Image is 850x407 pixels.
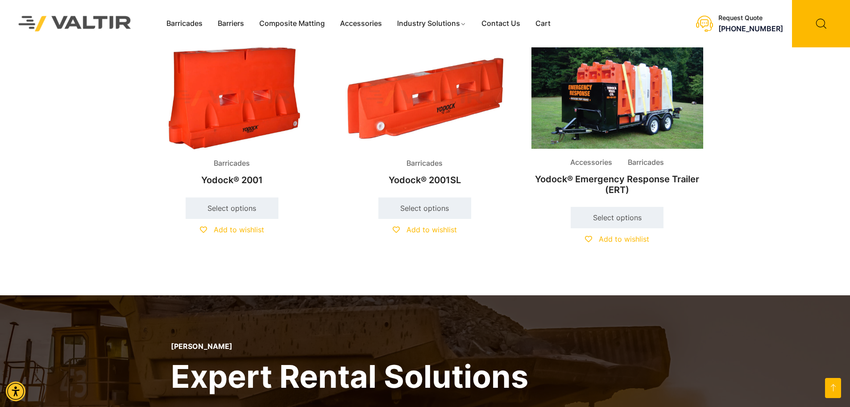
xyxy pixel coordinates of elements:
[207,157,257,170] span: Barricades
[393,225,457,234] a: Add to wishlist
[146,170,318,190] h2: Yodock® 2001
[339,47,510,150] img: Barricades
[531,47,703,200] a: Accessories BarricadesYodock® Emergency Response Trailer (ERT)
[531,169,703,200] h2: Yodock® Emergency Response Trailer (ERT)
[146,47,318,150] img: Barricades
[252,17,332,30] a: Composite Matting
[200,225,264,234] a: Add to wishlist
[400,157,449,170] span: Barricades
[585,235,649,243] a: Add to wishlist
[339,47,510,190] a: BarricadesYodock® 2001SL
[378,197,471,219] a: Select options for “Yodock® 2001SL”
[171,356,528,397] h2: Expert Rental Solutions
[474,17,528,30] a: Contact Us
[214,225,264,234] span: Add to wishlist
[146,47,318,190] a: BarricadesYodock® 2001
[599,235,649,243] span: Add to wishlist
[7,4,143,43] img: Valtir Rentals
[718,14,783,22] div: Request Quote
[390,17,474,30] a: Industry Solutions
[718,24,783,33] a: call (888) 496-3625
[406,225,457,234] span: Add to wishlist
[6,382,25,401] div: Accessibility Menu
[210,17,252,30] a: Barriers
[186,197,278,219] a: Select options for “Yodock® 2001”
[171,342,528,351] p: [PERSON_NAME]
[825,378,841,398] a: Open this option
[621,156,671,169] span: Barricades
[339,170,510,190] h2: Yodock® 2001SL
[571,207,663,228] a: Select options for “Yodock® Emergency Response Trailer (ERT)”
[531,47,703,149] img: Accessories
[332,17,390,30] a: Accessories
[528,17,558,30] a: Cart
[564,156,619,169] span: Accessories
[159,17,210,30] a: Barricades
